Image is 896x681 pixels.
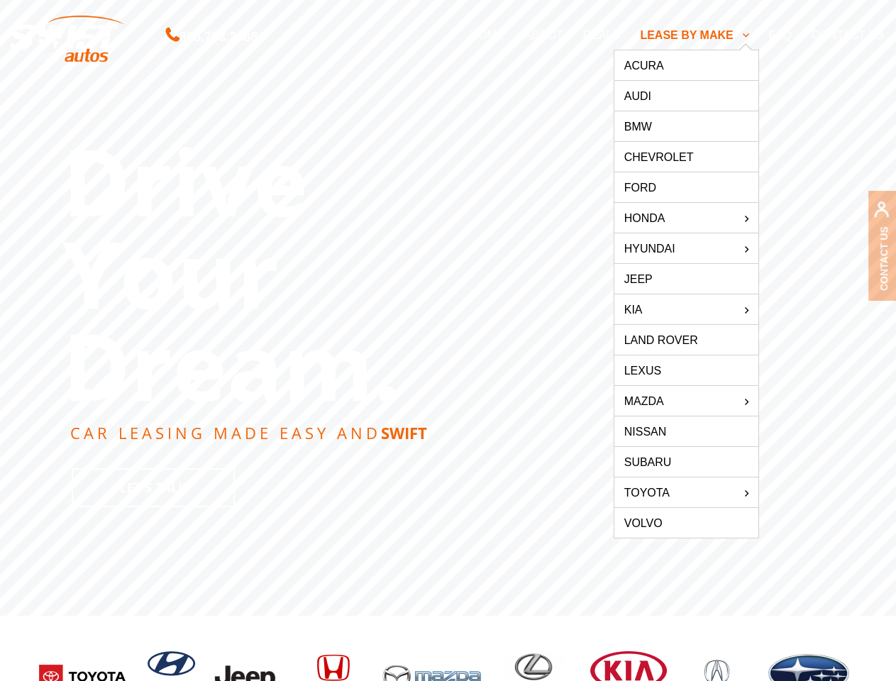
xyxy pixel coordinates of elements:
a: Volvo [614,508,758,538]
a: BMW [614,111,758,141]
a: LEASE BY MAKE [630,20,758,50]
a: Land Rover [614,325,758,355]
a: Ford [614,172,758,202]
span: 855.793.2888 [179,27,258,48]
a: Audi [614,81,758,111]
img: Swift Autos [11,7,124,62]
a: Chevrolet [614,142,758,172]
a: KIA [614,294,758,324]
a: HONDA [614,203,758,233]
a: Hyundai [614,233,758,263]
a: FAQ [759,20,802,50]
a: Toyota [614,477,758,507]
a: Mazda [614,386,758,416]
a: Nissan [614,416,758,446]
a: Lexus [614,355,758,385]
a: Subaru [614,447,758,477]
a: Acura [614,50,758,80]
a: 855.793.2888 [166,31,258,43]
a: CONTACT US [802,20,895,50]
strong: SWIFT [381,422,427,443]
a: DEALS [573,20,630,50]
a: ABOUT [514,20,573,50]
a: Jeep [614,264,758,294]
a: HOME [460,20,514,50]
rs-layer: Drive Your Dream. [62,135,400,411]
a: Let's Talk [72,468,235,507]
rs-layer: CAR LEASING MADE EASY AND [70,425,427,441]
